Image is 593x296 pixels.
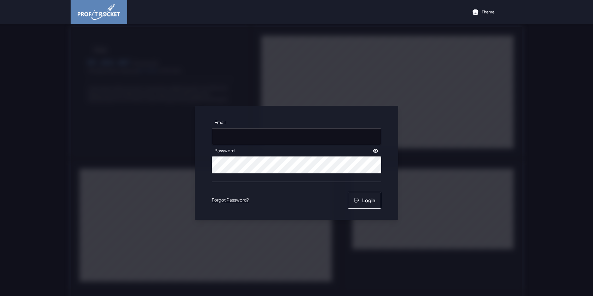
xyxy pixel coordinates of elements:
label: Password [212,145,238,156]
a: Forgot Password? [212,197,249,203]
p: Theme [482,9,495,14]
button: Login [348,192,381,209]
label: Email [212,117,228,128]
img: image [78,4,120,20]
